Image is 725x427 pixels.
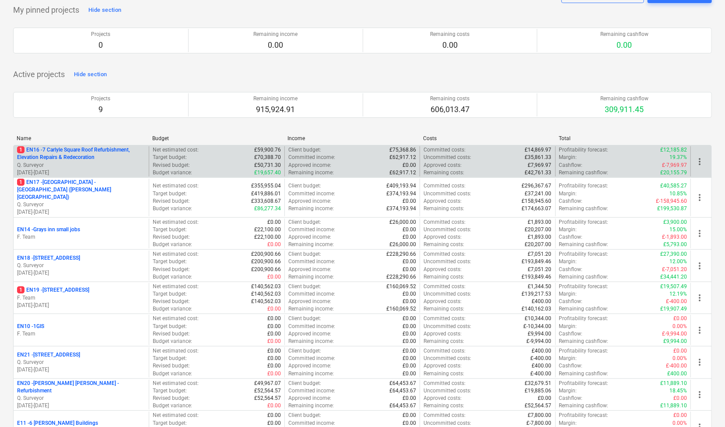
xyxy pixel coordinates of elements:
p: £140,562.03 [251,290,281,298]
p: £0.00 [673,347,687,355]
p: £193,849.46 [522,258,552,265]
p: Cashflow : [559,362,583,370]
div: Hide section [74,70,107,80]
p: £228,290.66 [386,251,416,258]
p: Q. Surveyor [17,395,145,402]
p: Remaining costs : [424,241,464,248]
p: Remaining income : [288,169,334,176]
span: more_vert [694,325,705,335]
span: more_vert [694,156,705,167]
p: Budget variance : [153,169,192,176]
div: 1EN17 -[GEOGRAPHIC_DATA] - [GEOGRAPHIC_DATA] ([PERSON_NAME][GEOGRAPHIC_DATA])Q. Surveyor[DATE]-[D... [17,179,145,216]
p: Remaining costs : [424,205,464,212]
p: £64,453.67 [389,380,416,387]
p: Remaining income : [288,273,334,281]
p: Approved income : [288,198,331,205]
p: £200,900.66 [251,266,281,273]
div: Name [17,135,145,141]
p: £22,100.00 [254,233,281,241]
p: £62,917.12 [389,154,416,161]
p: £0.00 [267,219,281,226]
p: Uncommitted costs : [424,355,471,362]
p: My pinned projects [13,5,79,15]
div: Budget [152,135,281,141]
p: 10.85% [669,190,687,198]
p: EN16 - 7 Carlyle Square Roof Refurbishment, Elevation Repairs & Redecoration [17,146,145,161]
p: Net estimated cost : [153,146,199,154]
p: 12.00% [669,258,687,265]
p: Net estimated cost : [153,315,199,322]
p: £0.00 [673,315,687,322]
p: EN18 - [STREET_ADDRESS] [17,254,80,262]
p: £20,155.79 [660,169,687,176]
p: Remaining cashflow : [559,169,609,176]
p: £-400.00 [666,298,687,305]
p: £0.00 [267,330,281,338]
p: £32,679.51 [525,380,552,387]
p: £75,368.86 [389,146,416,154]
p: 0.00% [672,355,687,362]
p: £-1,893.00 [662,233,687,241]
p: Remaining costs : [424,338,464,345]
p: Committed income : [288,258,335,265]
p: 0.00 [600,40,648,50]
p: EN14 - Grays inn small jobs [17,226,80,233]
div: Costs [423,135,552,141]
p: £333,608.67 [251,198,281,205]
p: £-9,994.00 [527,338,552,345]
p: £20,207.00 [525,241,552,248]
p: £49,967.07 [254,380,281,387]
div: EN20 -[PERSON_NAME] [PERSON_NAME] - RefurbishmentQ. Surveyor[DATE]-[DATE] [17,380,145,410]
p: £1,893.00 [528,233,552,241]
p: £140,162.03 [522,305,552,313]
button: Hide section [72,67,109,81]
p: £19,507.49 [660,283,687,290]
p: £86,277.34 [254,205,281,212]
p: Remaining cashflow : [559,241,609,248]
p: Uncommitted costs : [424,258,471,265]
p: Cashflow : [559,298,583,305]
p: Committed income : [288,290,335,298]
p: Profitability forecast : [559,219,609,226]
p: £0.00 [403,323,416,330]
div: EN21 -[STREET_ADDRESS]Q. Surveyor[DATE]-[DATE] [17,351,145,374]
p: Cashflow : [559,233,583,241]
span: more_vert [694,293,705,303]
p: 606,013.47 [430,104,469,115]
p: £193,849.46 [522,273,552,281]
p: £62,917.12 [389,169,416,176]
p: £400.00 [667,370,687,378]
p: Approved income : [288,266,331,273]
p: Approved income : [288,330,331,338]
p: Cashflow : [559,198,583,205]
p: Target budget : [153,258,187,265]
p: [DATE] - [DATE] [17,402,145,409]
p: Committed income : [288,154,335,161]
p: Committed income : [288,190,335,198]
p: £419,886.01 [251,190,281,198]
p: £0.00 [267,273,281,281]
p: Committed costs : [424,182,466,190]
p: £0.00 [403,258,416,265]
p: [DATE] - [DATE] [17,208,145,216]
p: £14,869.97 [525,146,552,154]
span: 1 [17,286,25,293]
p: Uncommitted costs : [424,290,471,298]
p: EN10 - 1GIS [17,323,44,330]
p: Profitability forecast : [559,182,609,190]
p: Committed costs : [424,380,466,387]
p: Budget variance : [153,305,192,313]
p: Target budget : [153,355,187,362]
p: £160,069.52 [386,283,416,290]
p: £374,193.94 [386,190,416,198]
p: Client budget : [288,380,321,387]
p: Committed costs : [424,347,466,355]
p: £0.00 [403,298,416,305]
p: £7,051.20 [528,251,552,258]
p: Revised budget : [153,233,190,241]
p: Committed costs : [424,251,466,258]
p: Approved costs : [424,198,462,205]
p: Remaining income : [288,338,334,345]
p: £26,000.00 [389,219,416,226]
p: EN19 - [STREET_ADDRESS] [17,286,89,294]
